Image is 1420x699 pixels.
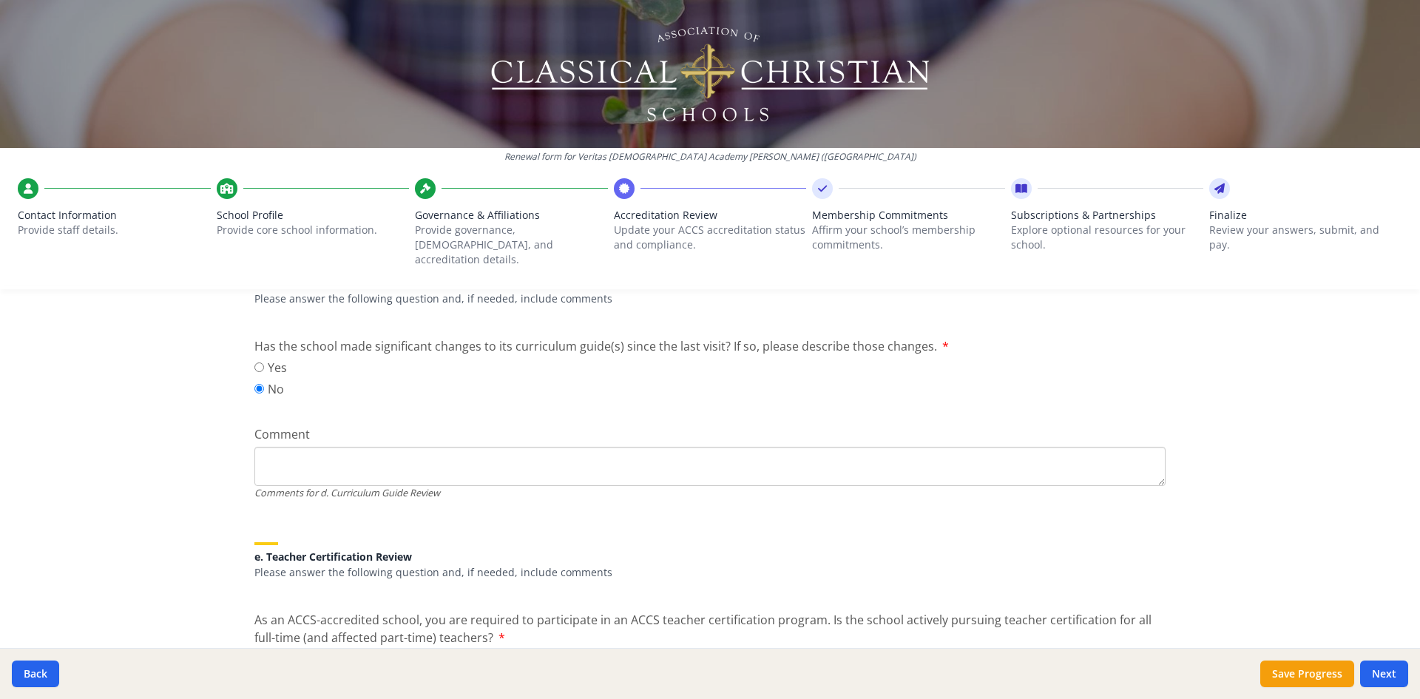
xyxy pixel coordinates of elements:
h5: e. Teacher Certification Review [254,551,1166,562]
p: Provide staff details. [18,223,211,237]
label: No [254,380,287,398]
span: Comment [254,426,310,442]
span: Governance & Affiliations [415,208,608,223]
span: Finalize [1209,208,1402,223]
button: Save Progress [1260,661,1354,687]
p: Please answer the following question and, if needed, include comments [254,565,1166,580]
button: Back [12,661,59,687]
p: Affirm your school’s membership commitments. [812,223,1005,252]
label: Yes [254,359,287,376]
span: As an ACCS-accredited school, you are required to participate in an ACCS teacher certification pr... [254,612,1152,646]
input: No [254,384,264,394]
span: Subscriptions & Partnerships [1011,208,1204,223]
p: Provide core school information. [217,223,410,237]
span: School Profile [217,208,410,223]
span: Membership Commitments [812,208,1005,223]
p: Review your answers, submit, and pay. [1209,223,1402,252]
p: Explore optional resources for your school. [1011,223,1204,252]
button: Next [1360,661,1408,687]
span: Accreditation Review [614,208,807,223]
input: Yes [254,362,264,372]
img: Logo [489,22,932,126]
span: Contact Information [18,208,211,223]
p: Update your ACCS accreditation status and compliance. [614,223,807,252]
div: Comments for d. Curriculum Guide Review [254,486,1166,500]
p: Provide governance, [DEMOGRAPHIC_DATA], and accreditation details. [415,223,608,267]
span: Has the school made significant changes to its curriculum guide(s) since the last visit? If so, p... [254,338,937,354]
